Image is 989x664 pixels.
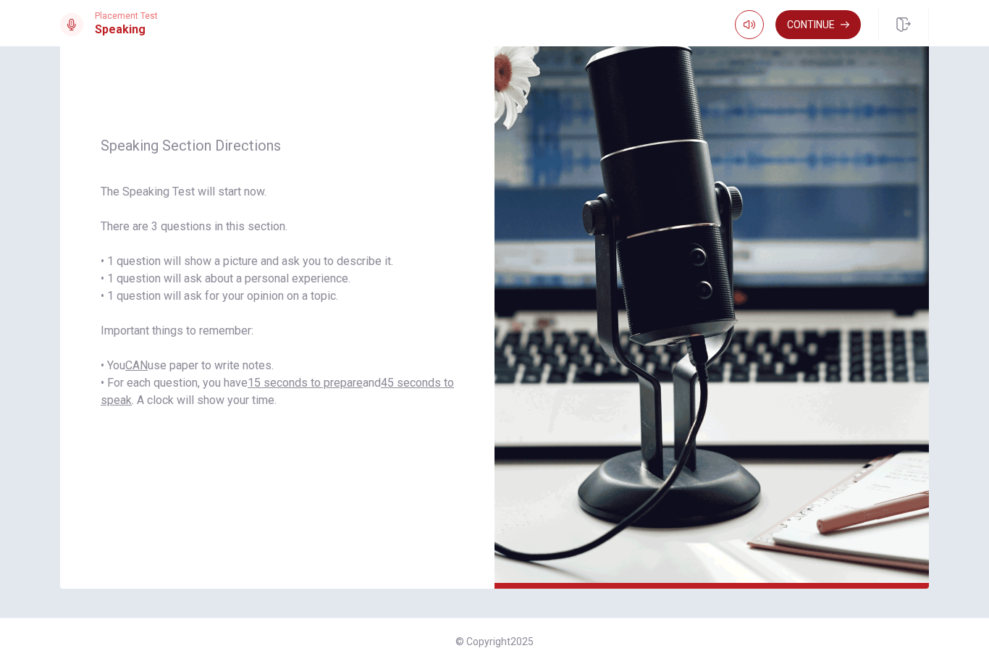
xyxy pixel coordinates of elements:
[95,11,158,21] span: Placement Test
[455,636,534,647] span: © Copyright 2025
[101,183,454,409] span: The Speaking Test will start now. There are 3 questions in this section. • 1 question will show a...
[101,137,454,154] span: Speaking Section Directions
[248,376,363,390] u: 15 seconds to prepare
[125,358,148,372] u: CAN
[775,10,861,39] button: Continue
[95,21,158,38] h1: Speaking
